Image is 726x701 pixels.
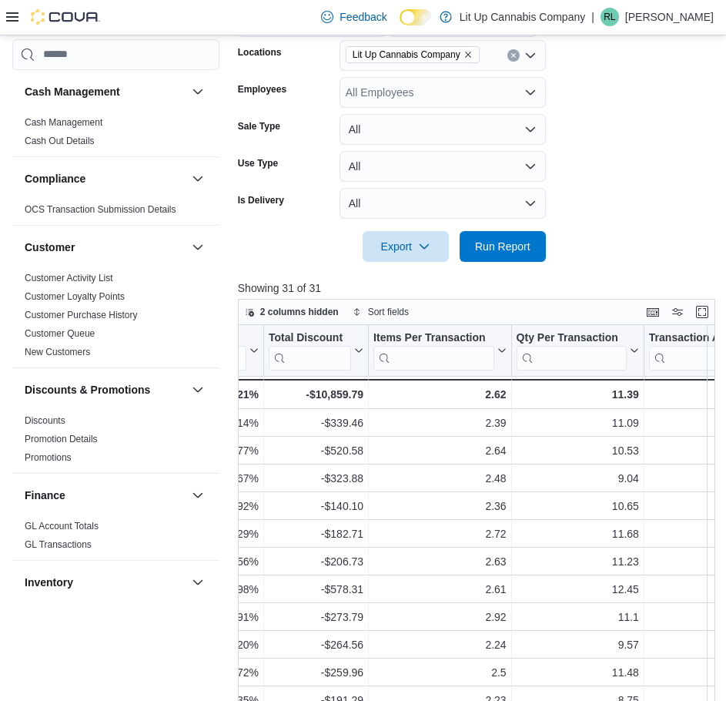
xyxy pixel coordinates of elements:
div: -$140.10 [269,497,363,515]
a: Customer Purchase History [25,309,138,320]
span: Sort fields [368,306,409,318]
div: 2.39 [373,414,507,432]
span: Promotion Details [25,432,98,444]
div: 43.21% [168,385,258,404]
div: -$206.73 [269,552,363,571]
div: 2.62 [373,385,507,404]
span: Customer Loyalty Points [25,290,125,302]
img: Cova [31,9,100,25]
div: 11.23 [516,552,638,571]
div: 2.36 [373,497,507,515]
div: 46.67% [169,469,259,488]
div: Customer [12,268,219,367]
span: Export [372,231,440,262]
button: Qty Per Transaction [516,330,638,370]
button: Remove Lit Up Cannabis Company from selection in this group [463,50,473,59]
label: Is Delivery [238,194,284,206]
button: Cash Management [189,82,207,100]
label: Sale Type [238,120,280,132]
a: Customer Queue [25,327,95,338]
div: 45.14% [169,414,259,432]
a: New Customers [25,346,90,357]
a: Cash Management [25,116,102,127]
span: GL Transactions [25,538,92,550]
div: 2.64 [373,441,507,460]
div: Roy Lackey [601,8,619,26]
span: Customer Queue [25,327,95,339]
div: Compliance [12,200,219,224]
div: 11.68 [516,525,638,543]
button: Open list of options [524,86,537,99]
span: Cash Out Details [25,134,95,146]
button: Inventory [25,574,186,589]
span: Promotions [25,451,72,463]
a: GL Account Totals [25,520,99,531]
p: | [591,8,594,26]
h3: Finance [25,487,65,502]
div: 43.20% [169,636,259,654]
div: 11.1 [516,608,638,626]
button: Export [363,231,449,262]
a: Promotions [25,451,72,462]
div: 40.98% [169,580,259,599]
div: 10.53 [516,441,638,460]
span: GL Account Totals [25,519,99,532]
div: 11.48 [516,663,638,682]
div: 2.92 [373,608,507,626]
a: Cash Out Details [25,135,95,146]
div: 41.91% [169,608,259,626]
button: Enter fullscreen [693,303,711,321]
button: Sort fields [346,303,415,321]
div: -$339.46 [269,414,363,432]
p: Showing 31 of 31 [238,280,721,296]
a: Promotion Details [25,433,98,444]
div: Cash Management [12,112,219,156]
p: [PERSON_NAME] [625,8,714,26]
h3: Discounts & Promotions [25,381,150,397]
button: 2 columns hidden [239,303,345,321]
div: 11.39 [516,385,638,404]
button: Finance [25,487,186,502]
span: Customer Activity List [25,271,113,283]
div: 11.09 [516,414,638,432]
button: Clear input [507,49,520,62]
div: 2.61 [373,580,507,599]
input: Dark Mode [400,9,432,25]
button: Discounts & Promotions [189,380,207,398]
div: 2.48 [373,469,507,488]
div: Qty Per Transaction [516,330,626,345]
div: 42.29% [169,525,259,543]
a: Feedback [315,2,393,32]
h3: Inventory [25,574,73,589]
div: 41.56% [169,552,259,571]
div: -$182.71 [269,525,363,543]
div: Gross Margin [168,330,246,370]
button: All [340,188,546,219]
a: Customer Activity List [25,272,113,283]
span: OCS Transaction Submission Details [25,203,176,215]
div: -$273.79 [269,608,363,626]
a: Customer Loyalty Points [25,290,125,301]
div: 2.72 [373,525,507,543]
button: Discounts & Promotions [25,381,186,397]
button: Open list of options [524,49,537,62]
span: 2 columns hidden [260,306,339,318]
button: Display options [668,303,687,321]
a: GL Transactions [25,538,92,549]
div: -$520.58 [269,441,363,460]
label: Locations [238,46,282,59]
label: Employees [238,83,286,96]
button: Cash Management [25,83,186,99]
div: Total Discount [269,330,351,370]
div: 40.92% [169,497,259,515]
div: 42.77% [169,441,259,460]
div: 10.65 [516,497,638,515]
a: Discounts [25,414,65,425]
button: Compliance [189,169,207,187]
div: 41.72% [169,663,259,682]
span: Feedback [340,9,386,25]
h3: Compliance [25,170,85,186]
span: Discounts [25,414,65,426]
div: 9.04 [516,469,638,488]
